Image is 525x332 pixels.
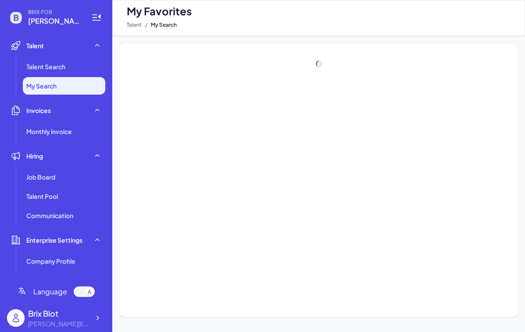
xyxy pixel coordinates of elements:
[145,20,147,30] span: /
[28,319,89,328] div: blake@joinbrix.com
[28,307,89,319] div: Brix Blot
[26,173,55,181] span: Job Board
[26,41,44,50] span: Talent
[26,192,58,201] span: Talent Pool
[26,62,65,71] span: Talent Search
[26,106,51,115] span: Invoices
[26,127,72,136] span: Monthly invoice
[26,81,57,90] span: My Search
[28,16,81,26] span: blake@joinbrix.com
[33,286,67,297] span: Language
[26,211,73,220] span: Communication
[127,4,192,18] span: My Favorites
[26,152,43,160] span: Hiring
[26,257,75,265] span: Company Profile
[7,309,25,327] img: user_logo.png
[26,236,82,244] span: Enterprise Settings
[151,20,177,30] span: My Search
[28,9,81,16] span: BRIX FOR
